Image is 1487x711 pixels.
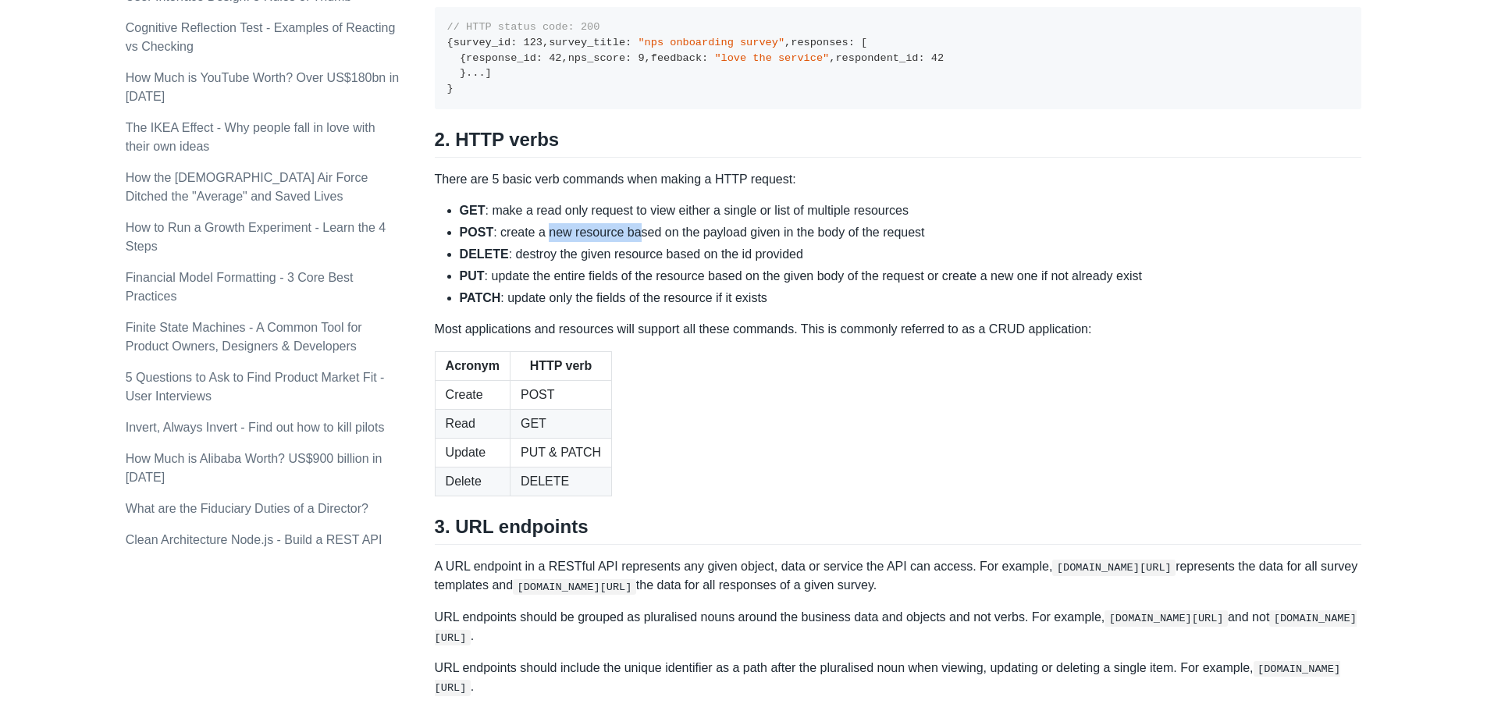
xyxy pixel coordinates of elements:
[126,21,396,53] a: Cognitive Reflection Test - Examples of Reacting vs Checking
[918,52,924,64] span: :
[645,52,651,64] span: ,
[460,52,466,64] span: {
[435,608,1362,646] p: URL endpoints should be grouped as pluralised nouns around the business data and objects and not ...
[524,37,543,48] span: 123
[447,37,454,48] span: {
[126,533,382,546] a: Clean Architecture Node.js - Build a REST API
[625,52,631,64] span: :
[510,351,611,380] th: HTTP verb
[460,289,1362,308] li: : update only the fields of the resource if it exists
[510,467,611,496] td: DELETE
[536,52,543,64] span: :
[931,52,944,64] span: 42
[510,380,611,409] td: POST
[126,421,385,434] a: Invert, Always Invert - Find out how to kill pilots
[510,37,517,48] span: :
[460,291,501,304] strong: PATCH
[848,37,855,48] span: :
[447,21,600,33] span: // HTTP status code: 200
[460,245,1362,264] li: : destroy the given resource based on the id provided
[625,37,631,48] span: :
[126,321,362,353] a: Finite State Machines - A Common Tool for Product Owners, Designers & Developers
[638,52,644,64] span: 9
[460,204,486,217] strong: GET
[435,515,1362,545] h2: 3. URL endpoints
[486,67,492,79] span: ]
[513,579,636,595] code: [DOMAIN_NAME][URL]
[435,320,1362,339] p: Most applications and resources will support all these commands. This is commonly referred to as ...
[447,83,454,94] span: }
[126,371,385,403] a: 5 Questions to Ask to Find Product Market Fit - User Interviews
[543,37,549,48] span: ,
[460,269,485,283] strong: PUT
[1052,560,1176,575] code: [DOMAIN_NAME][URL]
[126,221,386,253] a: How to Run a Growth Experiment - Learn the 4 Steps
[126,121,375,153] a: The IKEA Effect - Why people fall in love with their own ideas
[460,226,494,239] strong: POST
[126,71,399,103] a: How Much is YouTube Worth? Over US$180bn in [DATE]
[460,67,466,79] span: }
[435,438,510,467] td: Update
[460,223,1362,242] li: : create a new resource based on the payload given in the body of the request
[126,171,368,203] a: How the [DEMOGRAPHIC_DATA] Air Force Ditched the "Average" and Saved Lives
[435,467,510,496] td: Delete
[126,452,382,484] a: How Much is Alibaba Worth? US$900 billion in [DATE]
[435,170,1362,189] p: There are 5 basic verb commands when making a HTTP request:
[460,247,509,261] strong: DELETE
[126,502,368,515] a: What are the Fiduciary Duties of a Director?
[435,409,510,438] td: Read
[1105,610,1228,626] code: [DOMAIN_NAME][URL]
[549,52,561,64] span: 42
[714,52,829,64] span: "love the service"
[638,37,784,48] span: "nps onboarding survey"
[435,661,1340,696] code: [DOMAIN_NAME][URL]
[435,557,1362,595] p: A URL endpoint in a RESTful API represents any given object, data or service the API can access. ...
[702,52,708,64] span: :
[784,37,791,48] span: ,
[562,52,568,64] span: ,
[460,267,1362,286] li: : update the entire fields of the resource based on the given body of the request or create a new...
[829,52,835,64] span: ,
[861,37,867,48] span: [
[447,21,944,94] code: survey_id survey_title responses response_id nps_score feedback respondent_id ...
[435,351,510,380] th: Acronym
[126,271,354,303] a: Financial Model Formatting - 3 Core Best Practices
[510,438,611,467] td: PUT & PATCH
[435,610,1357,645] code: [DOMAIN_NAME][URL]
[435,659,1362,697] p: URL endpoints should include the unique identifier as a path after the pluralised noun when viewi...
[435,128,1362,158] h2: 2. HTTP verbs
[460,201,1362,220] li: : make a read only request to view either a single or list of multiple resources
[510,409,611,438] td: GET
[435,380,510,409] td: Create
